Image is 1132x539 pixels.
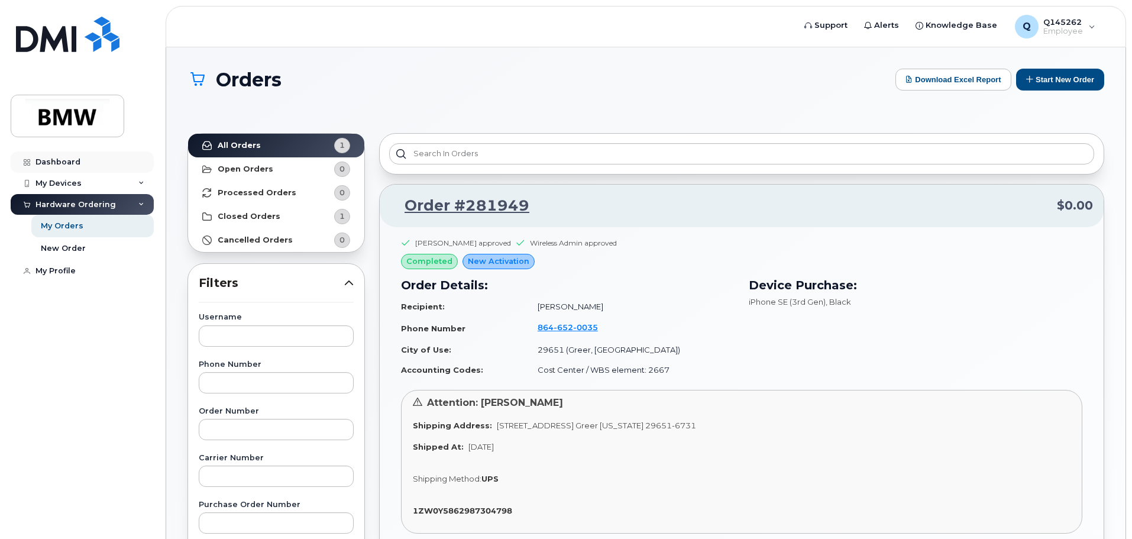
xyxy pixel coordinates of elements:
span: 0035 [573,322,598,332]
span: Orders [216,69,282,90]
strong: UPS [481,474,499,483]
a: Order #281949 [390,195,529,217]
span: , Black [826,297,851,306]
span: Attention: [PERSON_NAME] [427,397,563,408]
div: Wireless Admin approved [530,238,617,248]
strong: Recipient: [401,302,445,311]
label: Phone Number [199,361,354,369]
span: 0 [339,234,345,246]
input: Search in orders [389,143,1094,164]
td: 29651 (Greer, [GEOGRAPHIC_DATA]) [527,340,735,360]
a: 8646520035 [538,322,612,332]
iframe: Messenger Launcher [1081,488,1123,530]
span: $0.00 [1057,197,1093,214]
a: All Orders1 [188,134,364,157]
label: Order Number [199,408,354,415]
label: Carrier Number [199,454,354,462]
label: Username [199,314,354,321]
span: 1 [339,140,345,151]
span: Shipping Method: [413,474,481,483]
span: 0 [339,163,345,175]
span: 652 [554,322,573,332]
strong: Open Orders [218,164,273,174]
strong: All Orders [218,141,261,150]
span: iPhone SE (3rd Gen) [749,297,826,306]
strong: Shipping Address: [413,421,492,430]
a: Open Orders0 [188,157,364,181]
span: [STREET_ADDRESS] Greer [US_STATE] 29651-6731 [497,421,696,430]
strong: Processed Orders [218,188,296,198]
td: Cost Center / WBS element: 2667 [527,360,735,380]
strong: 1ZW0Y5862987304798 [413,506,512,515]
span: New Activation [468,256,529,267]
span: 864 [538,322,598,332]
strong: Phone Number [401,324,465,333]
h3: Order Details: [401,276,735,294]
a: Cancelled Orders0 [188,228,364,252]
strong: Closed Orders [218,212,280,221]
a: Processed Orders0 [188,181,364,205]
span: 1 [339,211,345,222]
span: completed [406,256,452,267]
strong: Shipped At: [413,442,464,451]
span: 0 [339,187,345,198]
a: 1ZW0Y5862987304798 [413,506,517,515]
button: Download Excel Report [895,69,1011,91]
label: Purchase Order Number [199,501,354,509]
span: [DATE] [468,442,494,451]
strong: City of Use: [401,345,451,354]
strong: Cancelled Orders [218,235,293,245]
strong: Accounting Codes: [401,365,483,375]
button: Start New Order [1016,69,1104,91]
td: [PERSON_NAME] [527,296,735,317]
span: Filters [199,275,344,292]
h3: Device Purchase: [749,276,1082,294]
div: [PERSON_NAME] approved [415,238,511,248]
a: Closed Orders1 [188,205,364,228]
